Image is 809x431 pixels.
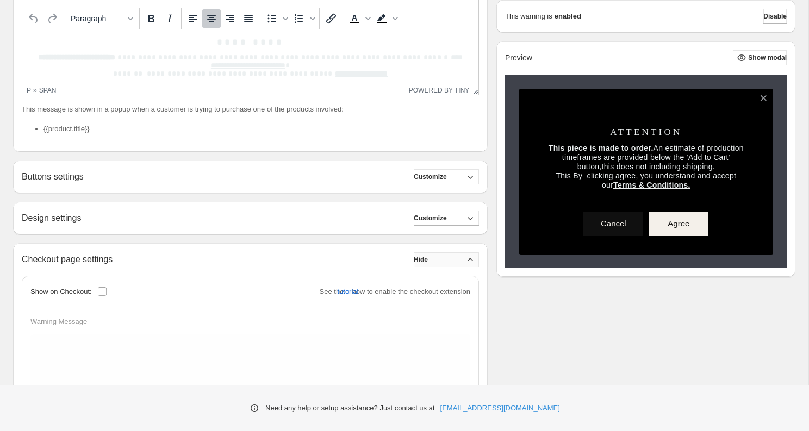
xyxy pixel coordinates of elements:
button: Customize [414,169,479,184]
span: Disable [763,12,787,21]
iframe: Rich Text Area [22,29,478,85]
h2: Buttons settings [22,171,84,182]
button: Formats [66,9,137,28]
li: {{product.title}} [43,124,479,134]
span: Show modal [748,53,787,62]
button: Align right [221,9,239,28]
span: tutorial [337,286,358,297]
button: Undo [24,9,43,28]
p: Show on Checkout: [30,286,92,297]
span: ATTENTION [610,127,682,137]
button: Bold [142,9,160,28]
div: Bullet list [263,9,290,28]
button: Italic [160,9,179,28]
div: Resize [469,85,478,95]
span: This By clicking agree, you understand and accept our [556,171,736,189]
h2: Design settings [22,213,81,223]
strong: enabled [555,11,581,22]
div: Background color [372,9,400,28]
button: Agree [649,212,708,236]
div: Text color [345,9,372,28]
button: Align left [184,9,202,28]
a: [EMAIL_ADDRESS][DOMAIN_NAME] [440,403,560,414]
span: Customize [414,214,447,223]
strong: This piece is made to order. [549,144,654,152]
button: Disable [763,9,787,24]
button: Redo [43,9,61,28]
div: » [33,87,37,94]
a: Powered by Tiny [409,87,470,94]
div: Numbered list [290,9,317,28]
p: See the how to enable the checkout extension [320,286,470,297]
button: tutorial [337,283,358,300]
p: This message is shown in a popup when a customer is trying to purchase one of the products involved: [22,104,479,115]
button: Justify [239,9,258,28]
button: Insert/edit link [322,9,340,28]
span: Paragraph [71,14,124,23]
a: Terms & Conditions. [613,181,690,189]
button: Show modal [733,50,787,65]
button: Cancel [583,212,643,236]
span: this does not including shipping [602,162,713,171]
span: Customize [414,173,447,181]
span: Hide [414,255,428,264]
button: Customize [414,211,479,226]
h2: Preview [505,53,532,63]
span: An estimate of production timeframes are provided below the 'Add to Cart' button, . [549,144,744,171]
div: span [39,87,57,94]
button: Hide [414,252,479,267]
h2: Checkout page settings [22,254,113,264]
div: p [27,87,31,94]
p: This warning is [505,11,552,22]
button: Align center [202,9,221,28]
